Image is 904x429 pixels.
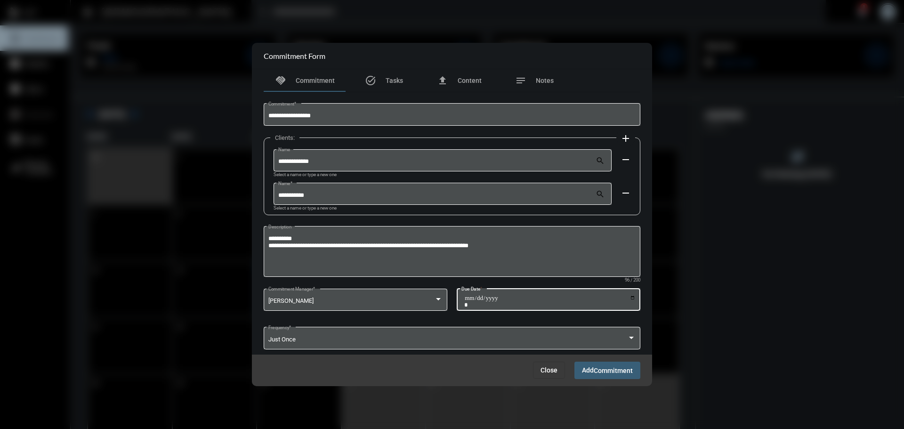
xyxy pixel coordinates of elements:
[541,366,557,374] span: Close
[458,77,482,84] span: Content
[365,75,376,86] mat-icon: task_alt
[625,278,640,283] mat-hint: 96 / 200
[574,362,640,379] button: AddCommitment
[515,75,526,86] mat-icon: notes
[275,75,286,86] mat-icon: handshake
[620,187,631,199] mat-icon: remove
[536,77,554,84] span: Notes
[596,189,607,201] mat-icon: search
[264,51,325,60] h2: Commitment Form
[270,134,299,141] label: Clients:
[620,133,631,144] mat-icon: add
[268,297,314,304] span: [PERSON_NAME]
[582,366,633,374] span: Add
[296,77,335,84] span: Commitment
[620,154,631,165] mat-icon: remove
[594,367,633,374] span: Commitment
[268,336,296,343] span: Just Once
[386,77,403,84] span: Tasks
[274,206,337,211] mat-hint: Select a name or type a new one
[533,362,565,379] button: Close
[437,75,448,86] mat-icon: file_upload
[274,172,337,178] mat-hint: Select a name or type a new one
[596,156,607,167] mat-icon: search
